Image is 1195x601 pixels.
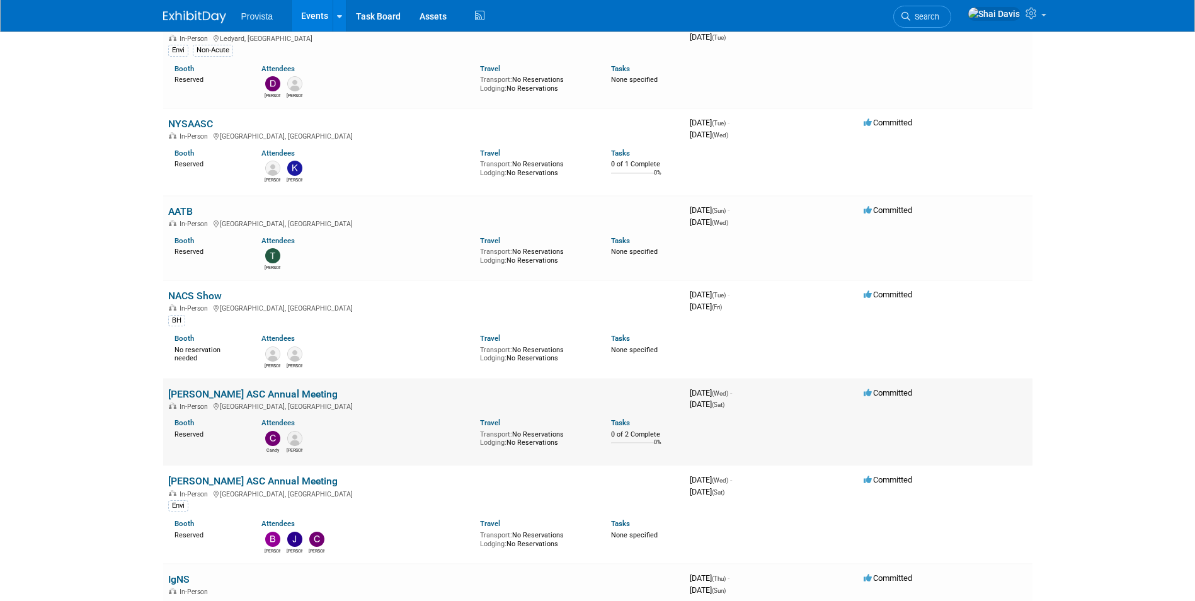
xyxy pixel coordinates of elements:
[168,118,213,130] a: NYSAASC
[287,431,302,446] img: Rayna Frisby
[168,33,680,43] div: Ledyard, [GEOGRAPHIC_DATA]
[309,532,324,547] img: Clifford Parker
[480,531,512,539] span: Transport:
[611,418,630,427] a: Tasks
[690,217,728,227] span: [DATE]
[480,84,506,93] span: Lodging:
[287,76,302,91] img: Allyson Freeman
[690,130,728,139] span: [DATE]
[480,169,506,177] span: Lodging:
[480,149,500,157] a: Travel
[287,362,302,369] div: Dean Dennerline
[261,149,295,157] a: Attendees
[287,532,302,547] img: Jeff Lawrence
[180,403,212,411] span: In-Person
[712,304,722,311] span: (Fri)
[480,540,506,548] span: Lodging:
[287,547,302,554] div: Jeff Lawrence
[654,439,661,456] td: 0%
[712,401,724,408] span: (Sat)
[690,302,722,311] span: [DATE]
[480,428,592,447] div: No Reservations No Reservations
[265,248,280,263] img: Ted Vanzante
[690,573,729,583] span: [DATE]
[611,334,630,343] a: Tasks
[480,438,506,447] span: Lodging:
[480,354,506,362] span: Lodging:
[712,219,728,226] span: (Wed)
[864,290,912,299] span: Committed
[174,73,243,84] div: Reserved
[174,149,194,157] a: Booth
[712,292,726,299] span: (Tue)
[174,529,243,540] div: Reserved
[174,418,194,427] a: Booth
[180,490,212,498] span: In-Person
[265,91,280,99] div: Debbie Treat
[169,490,176,496] img: In-Person Event
[287,176,302,183] div: Kyle Walter
[287,161,302,176] img: Kyle Walter
[265,176,280,183] div: Vince Gay
[168,45,188,56] div: Envi
[690,205,729,215] span: [DATE]
[180,220,212,228] span: In-Person
[168,130,680,140] div: [GEOGRAPHIC_DATA], [GEOGRAPHIC_DATA]
[690,118,729,127] span: [DATE]
[174,157,243,169] div: Reserved
[169,132,176,139] img: In-Person Event
[174,64,194,73] a: Booth
[910,12,939,21] span: Search
[265,446,280,454] div: Candy Price
[968,7,1021,21] img: Shai Davis
[174,334,194,343] a: Booth
[480,334,500,343] a: Travel
[728,205,729,215] span: -
[480,73,592,93] div: No Reservations No Reservations
[180,588,212,596] span: In-Person
[480,418,500,427] a: Travel
[261,418,295,427] a: Attendees
[265,263,280,271] div: Ted Vanzante
[265,161,280,176] img: Vince Gay
[168,401,680,411] div: [GEOGRAPHIC_DATA], [GEOGRAPHIC_DATA]
[712,489,724,496] span: (Sat)
[168,388,338,400] a: [PERSON_NAME] ASC Annual Meeting
[480,430,512,438] span: Transport:
[480,236,500,245] a: Travel
[265,346,280,362] img: Ashley Grossman
[265,532,280,547] img: Beth Chan
[480,256,506,265] span: Lodging:
[690,585,726,595] span: [DATE]
[611,430,680,439] div: 0 of 2 Complete
[265,362,280,369] div: Ashley Grossman
[174,343,243,363] div: No reservation needed
[712,34,726,41] span: (Tue)
[712,587,726,594] span: (Sun)
[174,519,194,528] a: Booth
[163,11,226,23] img: ExhibitDay
[712,390,728,397] span: (Wed)
[728,118,729,127] span: -
[864,573,912,583] span: Committed
[611,346,658,354] span: None specified
[654,169,661,186] td: 0%
[265,431,280,446] img: Candy Price
[168,475,338,487] a: [PERSON_NAME] ASC Annual Meeting
[168,205,193,217] a: AATB
[287,346,302,362] img: Dean Dennerline
[287,91,302,99] div: Allyson Freeman
[611,519,630,528] a: Tasks
[864,205,912,215] span: Committed
[180,35,212,43] span: In-Person
[712,132,728,139] span: (Wed)
[480,157,592,177] div: No Reservations No Reservations
[168,500,188,512] div: Envi
[611,149,630,157] a: Tasks
[690,32,726,42] span: [DATE]
[864,118,912,127] span: Committed
[180,304,212,312] span: In-Person
[241,11,273,21] span: Provista
[611,64,630,73] a: Tasks
[180,132,212,140] span: In-Person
